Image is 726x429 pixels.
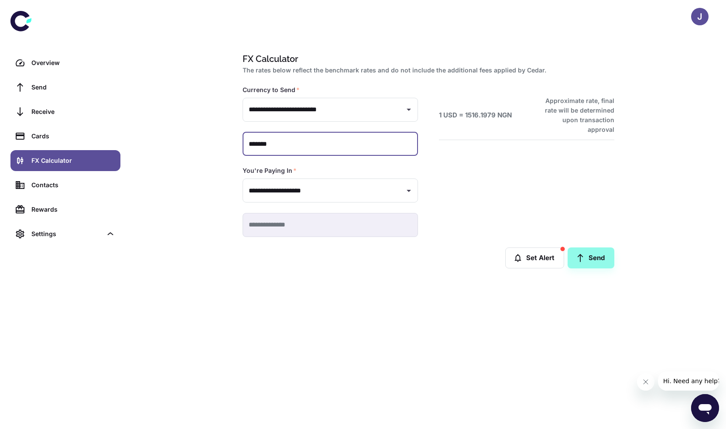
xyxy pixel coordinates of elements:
[637,373,654,391] iframe: Close message
[403,103,415,116] button: Open
[31,131,115,141] div: Cards
[243,52,611,65] h1: FX Calculator
[10,101,120,122] a: Receive
[10,150,120,171] a: FX Calculator
[10,77,120,98] a: Send
[568,247,614,268] a: Send
[10,199,120,220] a: Rewards
[505,247,564,268] button: Set Alert
[31,156,115,165] div: FX Calculator
[31,180,115,190] div: Contacts
[439,110,512,120] h6: 1 USD = 1516.1979 NGN
[10,175,120,196] a: Contacts
[31,205,115,214] div: Rewards
[243,86,300,94] label: Currency to Send
[535,96,614,134] h6: Approximate rate, final rate will be determined upon transaction approval
[243,166,297,175] label: You're Paying In
[403,185,415,197] button: Open
[658,371,719,391] iframe: Message from company
[31,107,115,117] div: Receive
[10,223,120,244] div: Settings
[10,52,120,73] a: Overview
[31,58,115,68] div: Overview
[691,8,709,25] button: J
[31,82,115,92] div: Send
[5,6,63,13] span: Hi. Need any help?
[31,229,102,239] div: Settings
[10,126,120,147] a: Cards
[691,394,719,422] iframe: Button to launch messaging window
